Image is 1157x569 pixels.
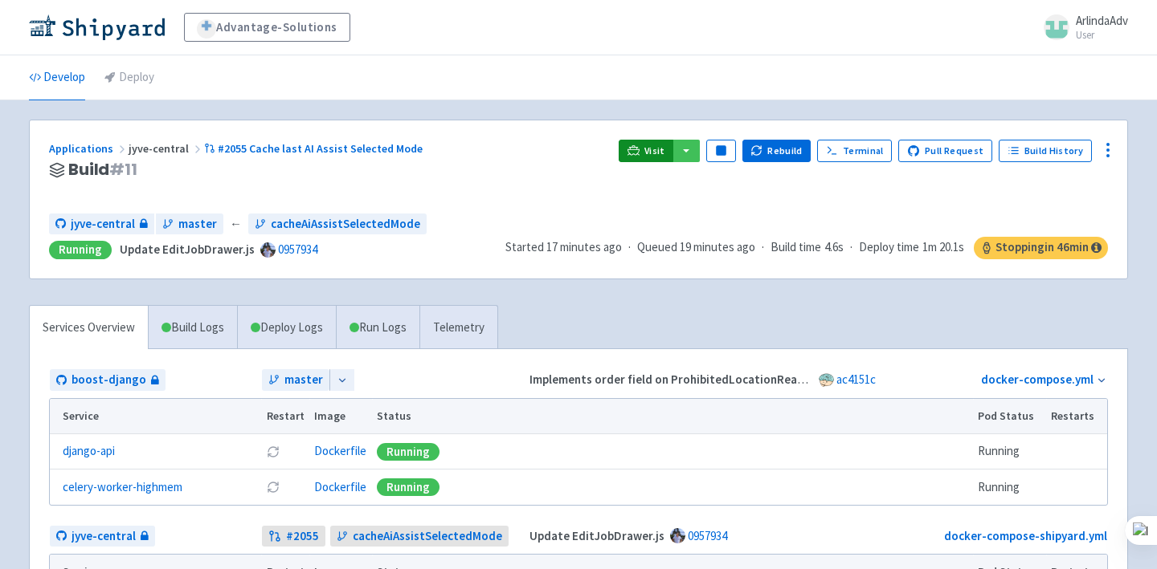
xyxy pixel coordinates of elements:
[529,372,860,387] strong: Implements order field on ProhibitedLocationReason (#4069)
[973,434,1046,469] td: Running
[230,215,242,234] span: ←
[49,141,129,156] a: Applications
[973,469,1046,505] td: Running
[922,238,964,257] span: 1m 20.1s
[156,213,223,235] a: master
[973,399,1046,434] th: Pod Status
[129,141,204,156] span: jyve-central
[104,55,154,100] a: Deploy
[262,526,325,547] a: #2055
[1076,30,1128,40] small: User
[546,239,622,254] time: 17 minutes ago
[278,242,317,257] a: 0957934
[63,442,115,461] a: django-api
[267,445,280,458] button: Restart pod
[271,215,420,234] span: cacheAiAssistSelectedMode
[68,161,137,179] span: Build
[309,399,372,434] th: Image
[72,527,136,546] span: jyve-central
[29,14,165,40] img: Shipyard logo
[505,239,622,254] span: Started
[836,372,876,387] a: ac4151c
[742,140,812,162] button: Rebuild
[204,141,425,156] a: #2055 Cache last AI Assist Selected Mode
[30,306,148,350] a: Services Overview
[330,526,509,547] a: cacheAiAssistSelectedMode
[644,144,665,157] span: Visit
[859,238,919,257] span: Deploy time
[771,238,821,257] span: Build time
[178,215,217,234] span: master
[999,140,1092,162] a: Build History
[529,528,664,543] strong: Update EditJobDrawer.js
[1034,14,1128,40] a: ArlindaAdv User
[336,306,419,350] a: Run Logs
[1076,13,1128,28] span: ArlindaAdv
[619,140,673,162] a: Visit
[237,306,336,350] a: Deploy Logs
[262,369,329,391] a: master
[149,306,237,350] a: Build Logs
[50,399,261,434] th: Service
[377,443,439,461] div: Running
[50,369,166,391] a: boost-django
[1046,399,1107,434] th: Restarts
[184,13,350,42] a: Advantage-Solutions
[688,528,727,543] a: 0957934
[49,241,112,259] div: Running
[817,140,892,162] a: Terminal
[944,528,1107,543] a: docker-compose-shipyard.yml
[72,371,146,389] span: boost-django
[898,140,992,162] a: Pull Request
[120,242,255,257] strong: Update EditJobDrawer.js
[286,527,319,546] strong: # 2055
[377,478,439,496] div: Running
[637,239,755,254] span: Queued
[419,306,497,350] a: Telemetry
[71,215,135,234] span: jyve-central
[109,158,137,181] span: # 11
[680,239,755,254] time: 19 minutes ago
[50,526,155,547] a: jyve-central
[505,237,1108,259] div: · · ·
[261,399,309,434] th: Restart
[63,478,182,497] a: celery-worker-highmem
[974,237,1108,259] span: Stopping in 46 min
[706,140,735,162] button: Pause
[981,372,1094,387] a: docker-compose.yml
[267,481,280,494] button: Restart pod
[314,443,366,458] a: Dockerfile
[248,213,427,235] a: cacheAiAssistSelectedMode
[353,527,502,546] span: cacheAiAssistSelectedMode
[29,55,85,100] a: Develop
[372,399,973,434] th: Status
[284,371,323,389] span: master
[49,213,154,235] a: jyve-central
[824,238,844,257] span: 4.6s
[314,479,366,494] a: Dockerfile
